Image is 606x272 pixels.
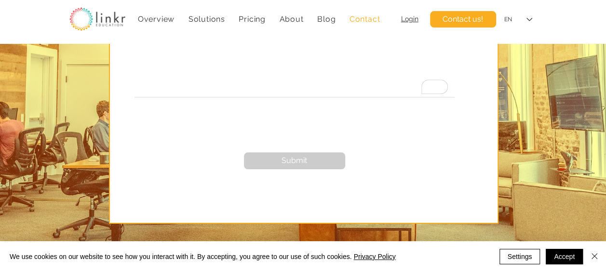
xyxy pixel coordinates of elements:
[274,10,309,28] div: About
[10,252,396,261] span: We use cookies on our website to see how you interact with it. By accepting, you agree to our use...
[239,14,266,24] span: Pricing
[546,249,583,264] button: Accept
[282,155,307,166] span: Submit
[69,7,125,31] img: linkr_logo_transparentbg.png
[353,253,395,260] a: Privacy Policy
[244,152,345,169] button: Submit
[589,250,600,262] img: Close
[317,14,336,24] span: Blog
[443,14,483,25] span: Contact us!
[350,14,380,24] span: Contact
[430,11,496,27] a: Contact us!
[238,110,351,139] iframe: reCAPTCHA
[589,249,600,264] button: Close
[133,10,385,28] nav: Site
[183,10,230,28] div: Solutions
[234,10,270,28] a: Pricing
[344,10,385,28] a: Contact
[498,9,539,30] div: Language Selector: English
[312,10,341,28] a: Blog
[135,26,455,97] textarea: To enrich screen reader interactions, please activate Accessibility in Grammarly extension settings
[499,249,540,264] button: Settings
[504,15,512,24] div: EN
[279,14,303,24] span: About
[133,10,180,28] a: Overview
[138,14,175,24] span: Overview
[189,14,225,24] span: Solutions
[401,15,418,23] a: Login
